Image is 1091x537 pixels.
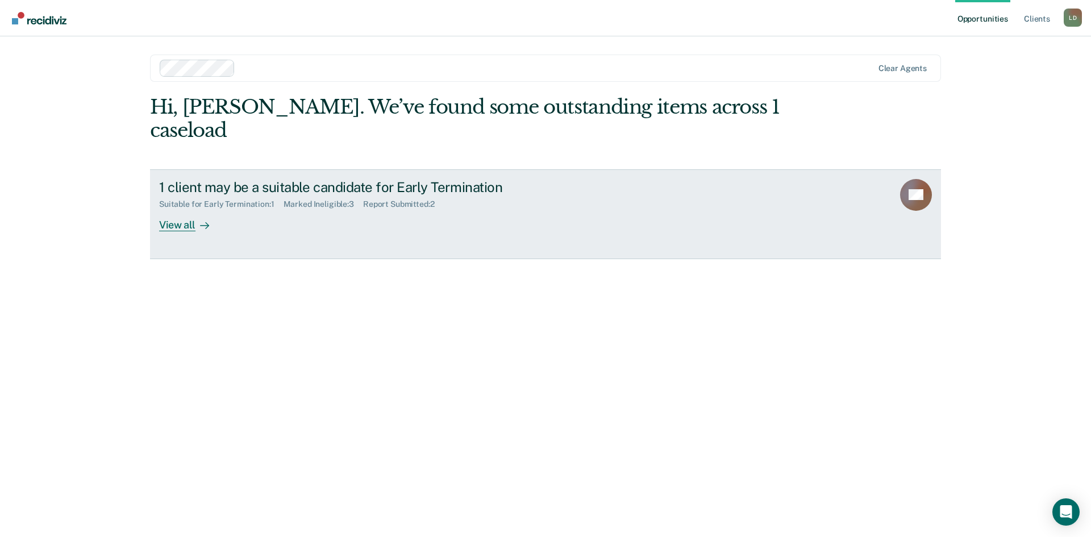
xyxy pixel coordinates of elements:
div: L D [1064,9,1082,27]
div: Suitable for Early Termination : 1 [159,199,284,209]
div: Open Intercom Messenger [1052,498,1080,526]
div: Clear agents [878,64,927,73]
div: View all [159,209,223,231]
button: Profile dropdown button [1064,9,1082,27]
div: Report Submitted : 2 [363,199,444,209]
a: 1 client may be a suitable candidate for Early TerminationSuitable for Early Termination:1Marked ... [150,169,941,259]
img: Recidiviz [12,12,66,24]
div: Marked Ineligible : 3 [284,199,363,209]
div: Hi, [PERSON_NAME]. We’ve found some outstanding items across 1 caseload [150,95,783,142]
div: 1 client may be a suitable candidate for Early Termination [159,179,558,195]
